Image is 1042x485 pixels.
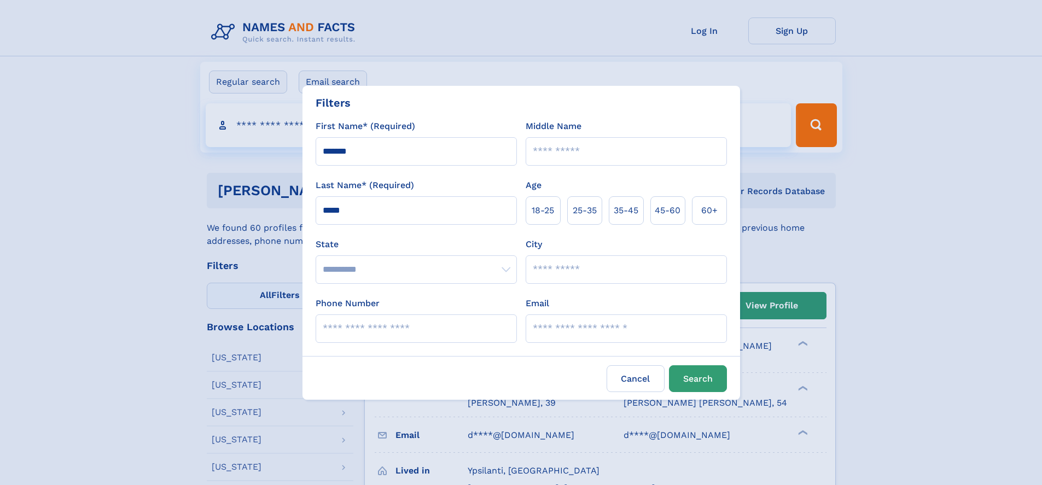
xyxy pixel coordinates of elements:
span: 45‑60 [655,204,680,217]
span: 18‑25 [532,204,554,217]
label: Phone Number [316,297,380,310]
label: First Name* (Required) [316,120,415,133]
span: 35‑45 [614,204,638,217]
label: Middle Name [526,120,581,133]
label: Last Name* (Required) [316,179,414,192]
label: Age [526,179,542,192]
span: 60+ [701,204,718,217]
div: Filters [316,95,351,111]
button: Search [669,365,727,392]
label: City [526,238,542,251]
span: 25‑35 [573,204,597,217]
label: Cancel [607,365,665,392]
label: Email [526,297,549,310]
label: State [316,238,517,251]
